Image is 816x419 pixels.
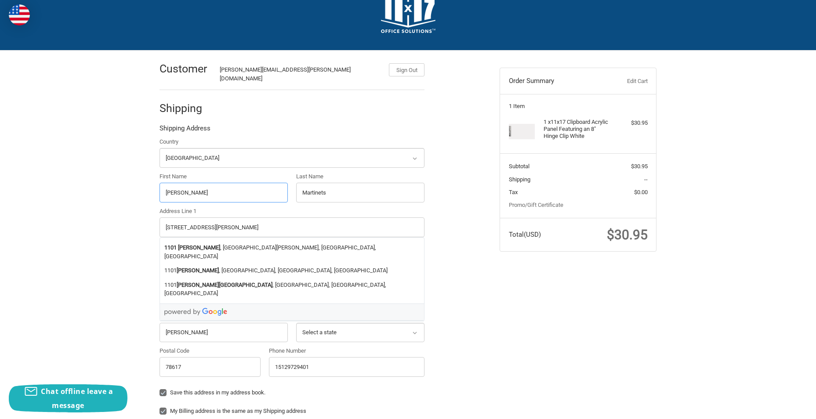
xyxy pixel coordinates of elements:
[509,77,604,86] h3: Order Summary
[644,176,648,183] span: --
[177,281,272,289] strong: [PERSON_NAME][GEOGRAPHIC_DATA]
[613,119,648,127] div: $30.95
[41,386,113,410] span: Chat offline leave a message
[160,137,424,146] label: Country
[164,243,177,252] strong: 1101
[269,347,424,355] label: Phone Number
[160,123,210,137] legend: Shipping Address
[544,119,611,140] h4: 1 x 11x17 Clipboard Acrylic Panel Featuring an 8" Hinge Clip White
[160,347,261,355] label: Postal Code
[178,243,220,252] strong: [PERSON_NAME]
[160,408,424,415] label: My Billing address is the same as my Shipping address
[604,77,647,86] a: Edit Cart
[160,389,424,396] label: Save this address in my address book.
[160,264,424,278] li: 1101 , [GEOGRAPHIC_DATA], [GEOGRAPHIC_DATA], [GEOGRAPHIC_DATA]
[177,266,219,275] strong: [PERSON_NAME]
[509,103,648,110] h3: 1 Item
[160,172,288,181] label: First Name
[296,172,424,181] label: Last Name
[160,101,211,115] h2: Shipping
[160,278,424,300] li: 1101 , [GEOGRAPHIC_DATA], [GEOGRAPHIC_DATA], [GEOGRAPHIC_DATA]
[509,231,541,238] span: Total (USD)
[160,62,211,76] h2: Customer
[9,4,30,25] img: duty and tax information for United States
[509,163,529,170] span: Subtotal
[160,207,424,216] label: Address Line 1
[634,189,648,195] span: $0.00
[509,202,563,208] a: Promo/Gift Certificate
[631,163,648,170] span: $30.95
[220,65,381,83] div: [PERSON_NAME][EMAIL_ADDRESS][PERSON_NAME][DOMAIN_NAME]
[509,176,530,183] span: Shipping
[607,227,648,242] span: $30.95
[160,241,424,264] li: , [GEOGRAPHIC_DATA][PERSON_NAME], [GEOGRAPHIC_DATA], [GEOGRAPHIC_DATA]
[389,63,424,76] button: Sign Out
[9,384,127,412] button: Chat offline leave a message
[509,189,518,195] span: Tax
